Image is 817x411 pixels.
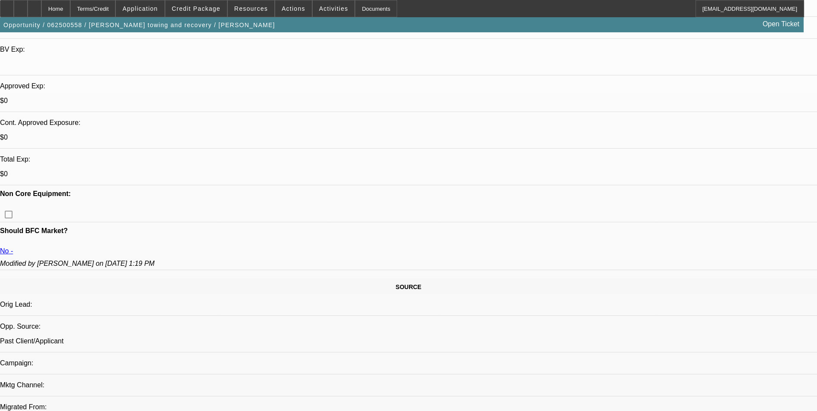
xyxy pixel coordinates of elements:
span: Activities [319,5,348,12]
span: SOURCE [396,283,422,290]
span: Credit Package [172,5,221,12]
button: Activities [313,0,355,17]
span: Application [122,5,158,12]
span: Actions [282,5,305,12]
button: Actions [275,0,312,17]
button: Resources [228,0,274,17]
a: Open Ticket [759,17,803,31]
button: Credit Package [165,0,227,17]
span: Resources [234,5,268,12]
span: Opportunity / 062500558 / [PERSON_NAME] towing and recovery / [PERSON_NAME] [3,22,275,28]
button: Application [116,0,164,17]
